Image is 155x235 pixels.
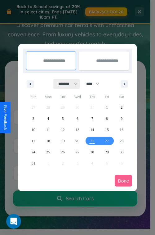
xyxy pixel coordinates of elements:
button: 15 [100,124,114,135]
span: 17 [32,135,35,147]
span: 10 [32,124,35,135]
span: 6 [77,113,78,124]
button: 14 [85,124,100,135]
button: 16 [114,124,129,135]
button: 22 [100,135,114,147]
button: 6 [70,113,85,124]
button: 31 [26,158,41,169]
button: 18 [41,135,55,147]
span: Sat [114,92,129,102]
span: 9 [121,113,122,124]
span: 13 [76,124,79,135]
button: 4 [41,113,55,124]
button: 10 [26,124,41,135]
button: 26 [55,147,70,158]
span: Sun [26,92,41,102]
button: 7 [85,113,100,124]
button: 12 [55,124,70,135]
span: 2 [121,102,122,113]
button: 20 [70,135,85,147]
span: 19 [61,135,65,147]
span: 18 [46,135,50,147]
button: 23 [114,135,129,147]
button: Done [115,175,132,187]
iframe: Intercom live chat [6,214,21,229]
span: 22 [105,135,109,147]
button: 8 [100,113,114,124]
span: 12 [61,124,65,135]
button: 25 [41,147,55,158]
span: 14 [90,124,94,135]
span: 20 [76,135,79,147]
button: 9 [114,113,129,124]
span: 23 [120,135,123,147]
span: 15 [105,124,109,135]
div: Give Feedback [3,105,7,130]
span: 16 [120,124,123,135]
button: 17 [26,135,41,147]
span: Wed [70,92,85,102]
span: 27 [76,147,79,158]
span: Mon [41,92,55,102]
span: 7 [91,113,93,124]
span: 26 [61,147,65,158]
span: 3 [33,113,34,124]
span: 8 [106,113,108,124]
button: 1 [100,102,114,113]
button: 30 [114,147,129,158]
span: 21 [90,135,94,147]
button: 27 [70,147,85,158]
button: 2 [114,102,129,113]
span: 28 [90,147,94,158]
span: 31 [32,158,35,169]
span: Thu [85,92,100,102]
button: 3 [26,113,41,124]
button: 13 [70,124,85,135]
button: 21 [85,135,100,147]
span: 11 [46,124,50,135]
button: 29 [100,147,114,158]
span: 25 [46,147,50,158]
button: 19 [55,135,70,147]
span: 24 [32,147,35,158]
span: Fri [100,92,114,102]
span: 30 [120,147,123,158]
span: 29 [105,147,109,158]
span: 5 [62,113,64,124]
span: 1 [106,102,108,113]
button: 28 [85,147,100,158]
button: 11 [41,124,55,135]
button: 24 [26,147,41,158]
span: Tue [55,92,70,102]
button: 5 [55,113,70,124]
span: 4 [47,113,49,124]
